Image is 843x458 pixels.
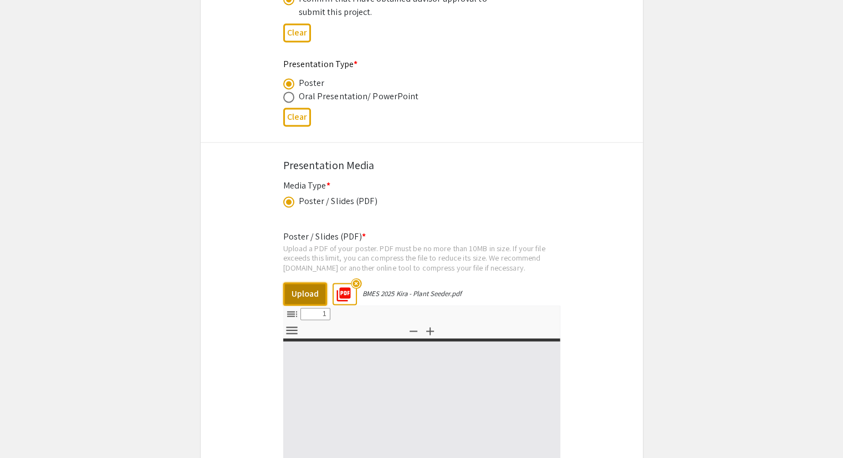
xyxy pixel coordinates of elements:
mat-label: Poster / Slides (PDF) [283,231,366,242]
button: Upload [283,282,327,306]
button: Toggle Sidebar [283,306,302,322]
div: BMES 2025 Kira - Plant Seeder.pdf [362,289,462,298]
div: Poster [299,77,325,90]
div: Upload a PDF of your poster. PDF must be no more than 10MB in size. If your file exceeds this lim... [283,243,560,273]
div: Presentation Media [283,157,560,174]
div: Oral Presentation/ PowerPoint [299,90,419,103]
div: Poster / Slides (PDF) [299,195,377,208]
mat-label: Presentation Type [283,58,358,70]
button: Clear [283,108,311,126]
mat-icon: picture_as_pdf [332,282,349,299]
input: Page [300,308,330,320]
button: Zoom Out [404,322,423,338]
button: Zoom In [421,322,440,338]
button: Tools [283,322,302,338]
iframe: Chat [8,408,47,450]
button: Clear [283,23,311,42]
mat-icon: highlight_off [351,278,361,289]
mat-label: Media Type [283,180,330,191]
